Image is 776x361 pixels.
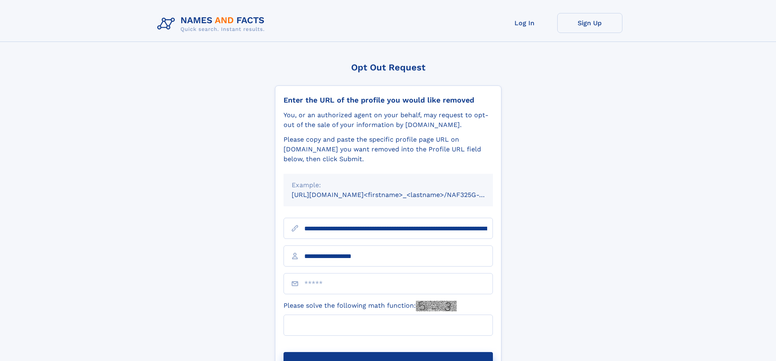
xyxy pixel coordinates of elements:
[557,13,622,33] a: Sign Up
[284,96,493,105] div: Enter the URL of the profile you would like removed
[292,180,485,190] div: Example:
[492,13,557,33] a: Log In
[284,110,493,130] div: You, or an authorized agent on your behalf, may request to opt-out of the sale of your informatio...
[275,62,501,72] div: Opt Out Request
[284,301,457,311] label: Please solve the following math function:
[154,13,271,35] img: Logo Names and Facts
[284,135,493,164] div: Please copy and paste the specific profile page URL on [DOMAIN_NAME] you want removed into the Pr...
[292,191,508,199] small: [URL][DOMAIN_NAME]<firstname>_<lastname>/NAF325G-xxxxxxxx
